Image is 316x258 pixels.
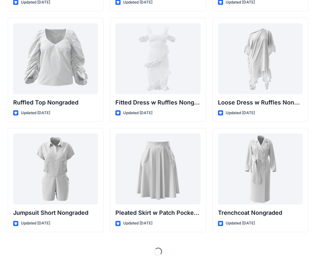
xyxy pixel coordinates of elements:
[218,23,303,94] a: Loose Dress w Ruffles Nongraded
[218,98,303,107] p: Loose Dress w Ruffles Nongraded
[123,220,152,227] p: Updated [DATE]
[13,134,98,204] a: Jumpsuit Short Nongraded
[13,23,98,94] a: Ruffled Top Nongraded
[123,110,152,116] p: Updated [DATE]
[115,98,200,107] p: Fitted Dress w Ruffles Nongraded
[21,220,50,227] p: Updated [DATE]
[115,208,200,217] p: Pleated Skirt w Patch Pockets Nongraded
[21,110,50,116] p: Updated [DATE]
[13,208,98,217] p: Jumpsuit Short Nongraded
[218,208,303,217] p: Trenchcoat Nongraded
[13,98,98,107] p: Ruffled Top Nongraded
[226,110,255,116] p: Updated [DATE]
[226,220,255,227] p: Updated [DATE]
[218,134,303,204] a: Trenchcoat Nongraded
[115,23,200,94] a: Fitted Dress w Ruffles Nongraded
[115,134,200,204] a: Pleated Skirt w Patch Pockets Nongraded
